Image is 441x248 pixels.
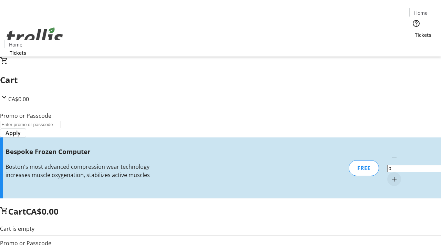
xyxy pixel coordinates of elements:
img: Orient E2E Organization yF9eLbsHH3's Logo [4,20,65,54]
span: CA$0.00 [8,95,29,103]
span: CA$0.00 [26,206,59,217]
span: Tickets [10,49,26,56]
span: Home [414,9,428,17]
a: Tickets [4,49,32,56]
div: FREE [349,160,379,176]
span: Apply [6,129,21,137]
a: Tickets [409,31,437,39]
button: Increment by one [387,172,401,186]
a: Home [410,9,432,17]
a: Home [4,41,27,48]
span: Tickets [415,31,431,39]
button: Cart [409,39,423,52]
div: Boston's most advanced compression wear technology increases muscle oxygenation, stabilizes activ... [6,163,156,179]
span: Home [9,41,22,48]
button: Help [409,17,423,30]
h3: Bespoke Frozen Computer [6,147,156,156]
